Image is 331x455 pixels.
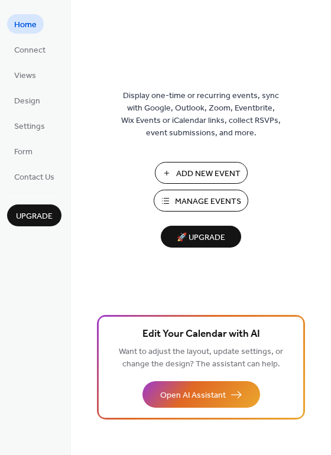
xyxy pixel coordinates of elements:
[14,121,45,133] span: Settings
[14,19,37,31] span: Home
[14,44,46,57] span: Connect
[14,146,33,158] span: Form
[14,95,40,108] span: Design
[7,14,44,34] a: Home
[7,141,40,161] a: Form
[154,190,248,212] button: Manage Events
[7,90,47,110] a: Design
[160,389,226,402] span: Open AI Assistant
[168,230,234,246] span: 🚀 Upgrade
[7,40,53,59] a: Connect
[142,381,260,408] button: Open AI Assistant
[14,171,54,184] span: Contact Us
[142,326,260,343] span: Edit Your Calendar with AI
[175,196,241,208] span: Manage Events
[16,210,53,223] span: Upgrade
[7,116,52,135] a: Settings
[161,226,241,248] button: 🚀 Upgrade
[7,167,61,186] a: Contact Us
[119,344,283,372] span: Want to adjust the layout, update settings, or change the design? The assistant can help.
[7,204,61,226] button: Upgrade
[155,162,248,184] button: Add New Event
[176,168,241,180] span: Add New Event
[14,70,36,82] span: Views
[7,65,43,84] a: Views
[121,90,281,139] span: Display one-time or recurring events, sync with Google, Outlook, Zoom, Eventbrite, Wix Events or ...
